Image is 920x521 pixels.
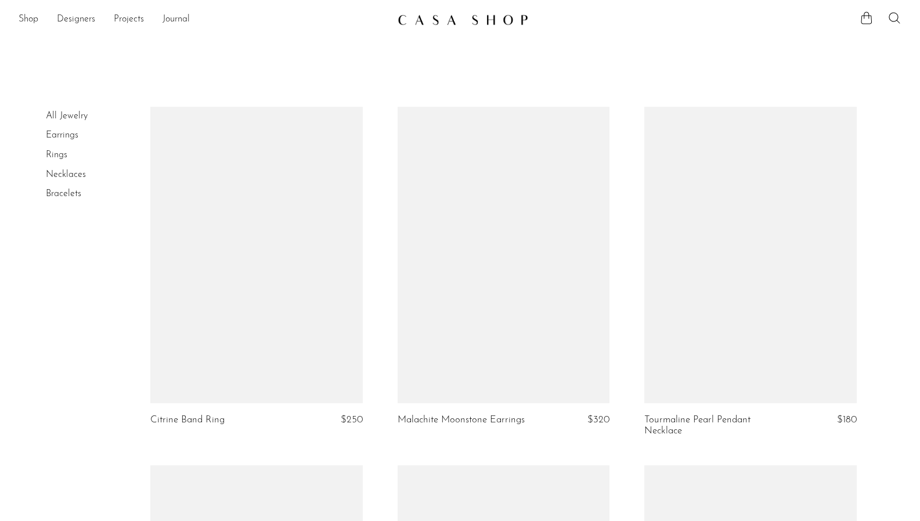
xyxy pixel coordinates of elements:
a: Bracelets [46,189,81,198]
a: Malachite Moonstone Earrings [398,415,525,425]
ul: NEW HEADER MENU [19,10,388,30]
a: Journal [163,12,190,27]
a: Citrine Band Ring [150,415,225,425]
span: $180 [837,415,857,425]
a: Tourmaline Pearl Pendant Necklace [644,415,786,436]
a: Earrings [46,131,78,140]
nav: Desktop navigation [19,10,388,30]
a: Necklaces [46,170,86,179]
a: Projects [114,12,144,27]
a: Designers [57,12,95,27]
span: $250 [341,415,363,425]
a: Rings [46,150,67,160]
a: Shop [19,12,38,27]
a: All Jewelry [46,111,88,121]
span: $320 [587,415,609,425]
